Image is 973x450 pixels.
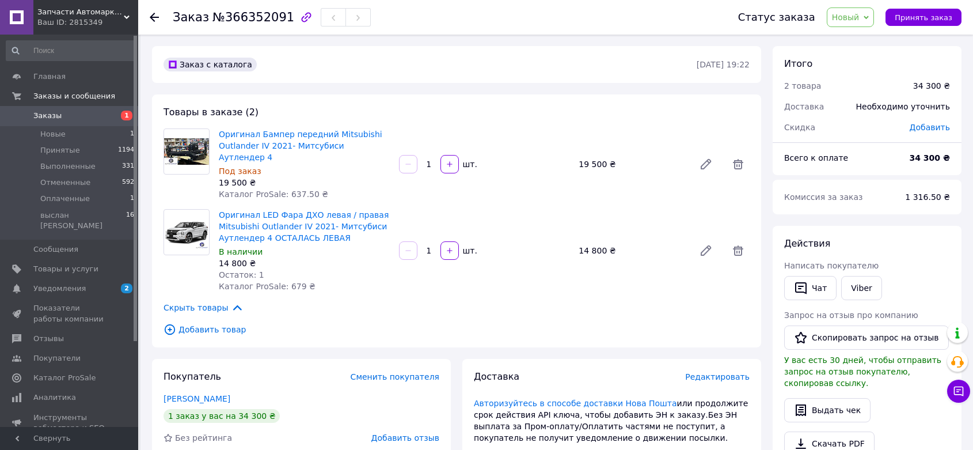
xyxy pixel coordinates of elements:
[784,356,941,388] span: У вас есть 30 дней, чтобы отправить запрос на отзыв покупателю, скопировав ссылку.
[40,129,66,139] span: Новые
[784,153,848,162] span: Всего к оплате
[841,276,881,300] a: Viber
[130,194,134,204] span: 1
[697,60,750,69] time: [DATE] 19:22
[727,153,750,176] span: Удалить
[910,123,950,132] span: Добавить
[33,392,76,403] span: Аналитика
[849,94,957,119] div: Необходимо уточнить
[685,372,750,381] span: Редактировать
[126,210,134,231] span: 16
[33,353,81,364] span: Покупатели
[33,334,64,344] span: Отзывы
[164,301,244,314] span: Скрыть товары
[6,40,135,61] input: Поиск
[33,111,62,121] span: Заказы
[33,71,66,82] span: Главная
[784,58,812,69] span: Итого
[895,13,952,22] span: Принять заказ
[219,210,389,243] a: Оригинал LED Фара ДХО левая / правая Mitsubishi Outlander IV 2021- Митсубиси Аутлендер 4 ОСТАЛАСЬ...
[122,177,134,188] span: 592
[832,13,860,22] span: Новый
[33,303,107,324] span: Показатели работы компании
[164,409,280,423] div: 1 заказ у вас на 34 300 ₴
[371,433,439,443] span: Добавить отзыв
[784,398,871,422] button: Выдать чек
[40,161,96,172] span: Выполненные
[574,243,690,259] div: 14 800 ₴
[33,91,115,101] span: Заказы и сообщения
[150,12,159,23] div: Вернуться назад
[164,394,230,403] a: [PERSON_NAME]
[173,10,209,24] span: Заказ
[727,239,750,262] span: Удалить
[885,9,961,26] button: Принять заказ
[694,239,717,262] a: Редактировать
[784,311,918,320] span: Запрос на отзыв про компанию
[164,215,209,249] img: Оригинал LED Фара ДХО левая / правая Mitsubishi Outlander IV 2021- Митсубиси Аутлендер 4 ОСТАЛАСЬ...
[219,130,382,162] a: Оригинал Бампер передний Mitsubishi Outlander IV 2021- Митсубиси Аутлендер 4
[40,177,90,188] span: Отмененные
[219,247,263,256] span: В наличии
[694,153,717,176] a: Редактировать
[33,373,96,383] span: Каталог ProSale
[460,245,478,256] div: шт.
[738,12,815,23] div: Статус заказа
[118,145,134,156] span: 1194
[219,282,316,291] span: Каталог ProSale: 679 ₴
[219,167,261,176] span: Под заказ
[212,10,294,24] span: №366352091
[913,80,950,92] div: 34 300 ₴
[40,145,80,156] span: Принятые
[121,111,132,120] span: 1
[947,380,970,403] button: Чат с покупателем
[164,371,221,382] span: Покупатель
[474,371,519,382] span: Доставка
[784,261,879,270] span: Написать покупателю
[474,398,750,444] div: или продолжите срок действия АРІ ключа, чтобы добавить ЭН к заказу.Без ЭН выплата за Пром-оплату/...
[122,161,134,172] span: 331
[474,399,677,408] a: Авторизуйтесь в способе доставки Нова Пошта
[784,238,830,249] span: Действия
[910,153,951,162] b: 34 300 ₴
[164,323,750,336] span: Добавить товар
[784,81,821,90] span: 2 товара
[784,276,837,300] button: Чат
[130,129,134,139] span: 1
[40,194,90,204] span: Оплаченные
[33,244,78,255] span: Сообщения
[33,264,98,274] span: Товары и услуги
[784,192,863,202] span: Комиссия за заказ
[40,210,126,231] span: выслан [PERSON_NAME]
[33,283,86,294] span: Уведомления
[175,433,232,443] span: Без рейтинга
[574,156,690,172] div: 19 500 ₴
[219,258,390,269] div: 14 800 ₴
[460,158,478,170] div: шт.
[37,7,124,17] span: Запчасти Автомаркет™
[219,190,328,199] span: Каталог ProSale: 637.50 ₴
[219,177,390,188] div: 19 500 ₴
[784,102,824,111] span: Доставка
[784,326,949,350] button: Скопировать запрос на отзыв
[33,413,107,433] span: Инструменты вебмастера и SEO
[164,107,259,118] span: Товары в заказе (2)
[784,123,815,132] span: Скидка
[121,283,132,293] span: 2
[164,138,209,165] img: Оригинал Бампер передний Mitsubishi Outlander IV 2021- Митсубиси Аутлендер 4
[905,192,950,202] span: 1 316.50 ₴
[351,372,439,381] span: Сменить покупателя
[37,17,138,28] div: Ваш ID: 2815349
[164,58,257,71] div: Заказ с каталога
[219,270,264,279] span: Остаток: 1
